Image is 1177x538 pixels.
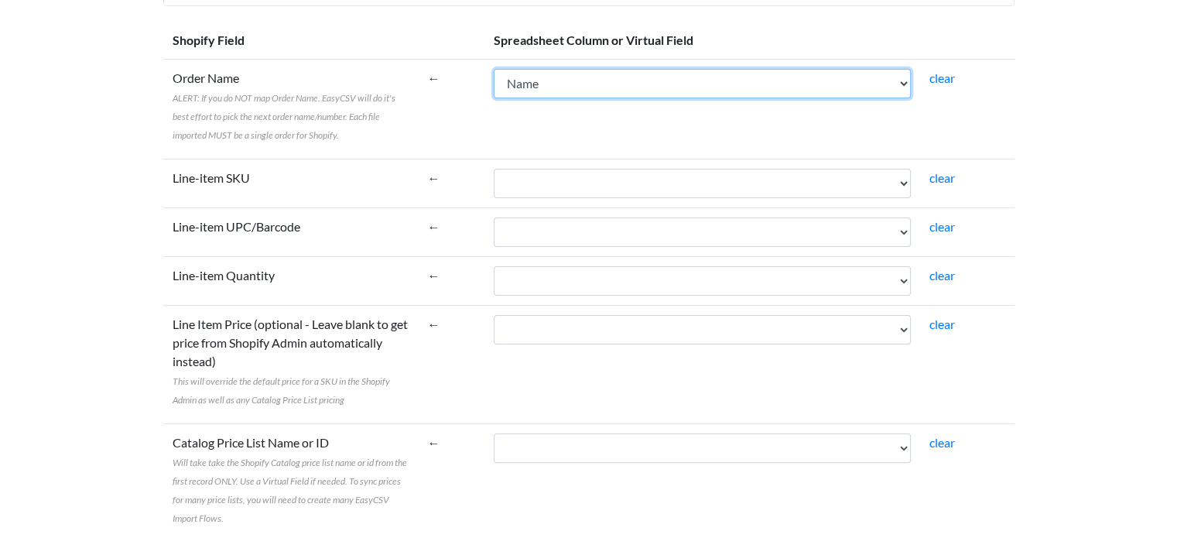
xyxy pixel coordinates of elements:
span: This will override the default price for a SKU in the Shopify Admin as well as any Catalog Price ... [173,375,390,406]
a: clear [929,70,955,85]
td: ← [419,159,484,207]
a: clear [929,317,955,331]
span: ALERT: If you do NOT map Order Name. EasyCSV will do it's best effort to pick the next order name... [173,92,395,141]
a: clear [929,219,955,234]
th: Shopify Field [163,22,419,60]
span: Will take take the Shopify Catalog price list name or id from the first record ONLY. Use a Virtua... [173,457,407,524]
a: clear [929,170,955,185]
label: Line Item Price (optional - Leave blank to get price from Shopify Admin automatically instead) [173,315,409,408]
label: Line-item Quantity [173,266,275,285]
label: Catalog Price List Name or ID [173,433,409,526]
td: ← [419,256,484,305]
a: clear [929,435,955,450]
td: ← [419,207,484,256]
td: ← [419,59,484,159]
label: Line-item SKU [173,169,250,187]
label: Line-item UPC/Barcode [173,218,300,236]
th: Spreadsheet Column or Virtual Field [484,22,1014,60]
td: ← [419,305,484,423]
a: clear [929,268,955,283]
label: Order Name [173,69,409,143]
